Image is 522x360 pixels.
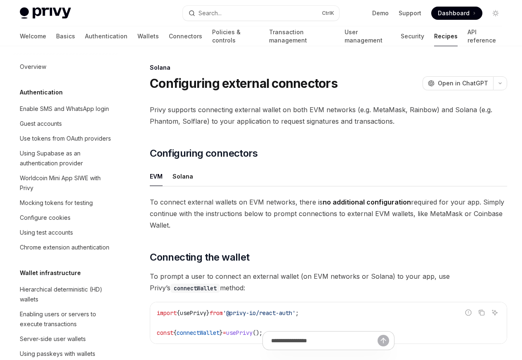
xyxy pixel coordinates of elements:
span: Connecting the wallet [150,251,249,264]
div: Hierarchical deterministic (HD) wallets [20,285,114,304]
a: Configure cookies [13,210,119,225]
span: { [173,329,177,336]
a: User management [345,26,391,46]
a: Recipes [434,26,458,46]
span: Dashboard [438,9,470,17]
span: Ctrl K [322,10,334,16]
a: Transaction management [269,26,334,46]
span: usePrivy [180,309,206,317]
div: Use tokens from OAuth providers [20,134,111,144]
h1: Configuring external connectors [150,76,338,91]
div: Chrome extension authentication [20,242,109,252]
button: Open in ChatGPT [423,76,493,90]
button: Report incorrect code [463,307,474,318]
button: Toggle dark mode [489,7,502,20]
input: Ask a question... [271,332,378,350]
button: Copy the contents from the code block [476,307,487,318]
div: EVM [150,167,163,186]
a: Basics [56,26,75,46]
strong: no additional configuration [323,198,411,206]
span: } [206,309,210,317]
button: Ask AI [489,307,500,318]
div: Using test accounts [20,228,73,238]
a: Authentication [85,26,128,46]
span: ; [295,309,299,317]
a: Overview [13,59,119,74]
div: Worldcoin Mini App SIWE with Privy [20,173,114,193]
div: Mocking tokens for testing [20,198,93,208]
span: usePrivy [226,329,253,336]
span: '@privy-io/react-auth' [223,309,295,317]
span: } [220,329,223,336]
code: connectWallet [170,284,220,293]
button: Send message [378,335,389,346]
span: (); [253,329,262,336]
h5: Wallet infrastructure [20,268,81,278]
div: Enable SMS and WhatsApp login [20,104,109,114]
span: Privy supports connecting external wallet on both EVM networks (e.g. MetaMask, Rainbow) and Solan... [150,104,507,127]
span: { [177,309,180,317]
span: const [157,329,173,336]
div: Configure cookies [20,213,71,223]
a: Chrome extension authentication [13,240,119,255]
a: Using Supabase as an authentication provider [13,146,119,171]
a: Connectors [169,26,202,46]
span: import [157,309,177,317]
a: Enabling users or servers to execute transactions [13,307,119,332]
button: Open search [183,6,339,21]
a: Demo [372,9,389,17]
h5: Authentication [20,87,63,97]
a: Server-side user wallets [13,332,119,346]
a: Hierarchical deterministic (HD) wallets [13,282,119,307]
a: Guest accounts [13,116,119,131]
a: Use tokens from OAuth providers [13,131,119,146]
span: = [223,329,226,336]
span: connectWallet [177,329,220,336]
div: Solana [150,64,507,72]
a: Dashboard [431,7,482,20]
div: Overview [20,62,46,72]
a: Welcome [20,26,46,46]
div: Using passkeys with wallets [20,349,95,359]
a: Using test accounts [13,225,119,240]
a: Worldcoin Mini App SIWE with Privy [13,171,119,195]
img: light logo [20,7,71,19]
div: Search... [198,8,222,18]
a: Policies & controls [212,26,259,46]
a: Wallets [137,26,159,46]
div: Using Supabase as an authentication provider [20,148,114,168]
span: from [210,309,223,317]
a: Mocking tokens for testing [13,195,119,210]
div: Enabling users or servers to execute transactions [20,309,114,329]
div: Solana [172,167,193,186]
a: API reference [468,26,502,46]
div: Server-side user wallets [20,334,86,344]
a: Security [401,26,424,46]
span: To connect external wallets on EVM networks, there is required for your app. Simply continue with... [150,196,507,231]
a: Enable SMS and WhatsApp login [13,101,119,116]
span: Open in ChatGPT [438,79,488,87]
span: To prompt a user to connect an external wallet (on EVM networks or Solana) to your app, use Privy... [150,271,507,294]
a: Support [399,9,421,17]
div: Guest accounts [20,119,62,129]
span: Configuring connectors [150,147,257,160]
